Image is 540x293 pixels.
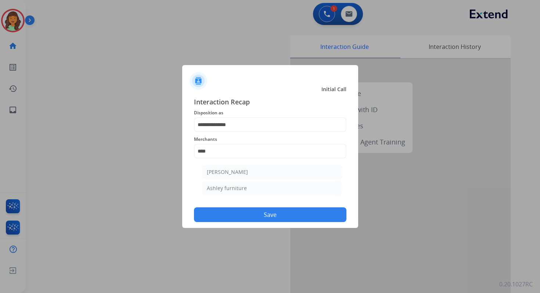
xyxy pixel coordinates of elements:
[194,207,346,222] button: Save
[190,72,207,90] img: contactIcon
[321,86,346,93] span: Initial Call
[194,135,346,144] span: Merchants
[499,280,533,289] p: 0.20.1027RC
[207,185,247,192] div: Ashley furniture
[194,108,346,117] span: Disposition as
[194,97,346,108] span: Interaction Recap
[207,168,248,176] div: [PERSON_NAME]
